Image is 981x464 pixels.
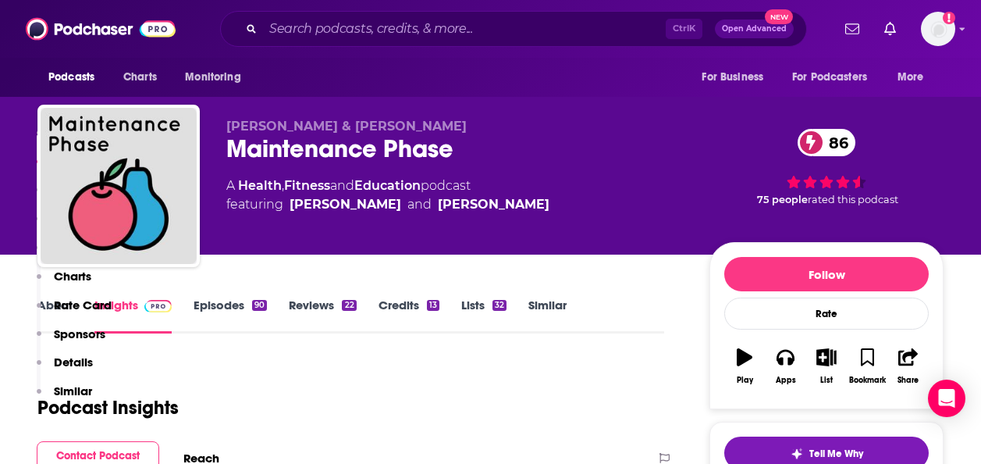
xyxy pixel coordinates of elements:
span: and [407,195,432,214]
div: A podcast [226,177,549,214]
span: , [282,178,284,193]
div: 90 [252,300,267,311]
a: Health [238,178,282,193]
p: Sponsors [54,327,105,341]
input: Search podcasts, credits, & more... [263,16,666,41]
span: For Business [702,66,763,88]
button: Share [888,338,929,394]
a: Fitness [284,178,330,193]
a: 86 [798,129,856,156]
img: User Profile [921,12,955,46]
span: featuring [226,195,549,214]
p: Rate Card [54,298,112,312]
svg: Add a profile image [943,12,955,24]
a: Lists32 [461,298,506,334]
a: Reviews22 [289,298,356,334]
button: open menu [37,62,115,92]
div: List [820,376,833,385]
span: Logged in as xan.giglio [921,12,955,46]
div: Share [897,376,919,385]
div: Apps [776,376,796,385]
p: Details [54,355,93,369]
button: Apps [765,338,805,394]
span: and [330,178,354,193]
button: Rate Card [37,298,112,327]
button: Details [37,355,93,384]
button: open menu [174,62,261,92]
button: List [806,338,847,394]
button: Play [724,338,765,394]
button: Sponsors [37,327,105,355]
div: Bookmark [849,376,886,385]
div: 32 [492,300,506,311]
div: Play [737,376,753,385]
button: Open AdvancedNew [715,20,794,38]
a: Show notifications dropdown [839,16,865,42]
a: Credits13 [379,298,439,334]
span: Tell Me Why [809,448,863,460]
button: open menu [691,62,783,92]
div: 22 [342,300,356,311]
div: 86 75 peoplerated this podcast [709,119,944,216]
div: Search podcasts, credits, & more... [220,11,807,47]
button: Show profile menu [921,12,955,46]
a: Similar [528,298,567,334]
img: tell me why sparkle [791,448,803,460]
div: 13 [427,300,439,311]
span: 75 people [757,194,808,205]
p: Similar [54,384,92,398]
a: Charts [113,62,166,92]
button: open menu [887,62,944,92]
span: New [765,9,793,24]
button: Follow [724,257,929,291]
div: Rate [724,298,929,330]
button: open menu [782,62,890,92]
img: Maintenance Phase [41,108,197,264]
a: Episodes90 [194,298,267,334]
span: Monitoring [185,66,240,88]
a: Education [354,178,421,193]
a: Show notifications dropdown [878,16,902,42]
span: Ctrl K [666,19,702,39]
button: Similar [37,384,92,412]
span: More [897,66,924,88]
span: For Podcasters [792,66,867,88]
div: [PERSON_NAME] [290,195,401,214]
span: 86 [813,129,856,156]
div: Open Intercom Messenger [928,380,965,417]
img: Podchaser - Follow, Share and Rate Podcasts [26,14,176,44]
span: Podcasts [48,66,94,88]
button: Bookmark [847,338,887,394]
span: [PERSON_NAME] & [PERSON_NAME] [226,119,467,134]
span: Charts [123,66,157,88]
a: Michael Hobbes [438,195,549,214]
span: rated this podcast [808,194,898,205]
span: Open Advanced [722,25,787,33]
